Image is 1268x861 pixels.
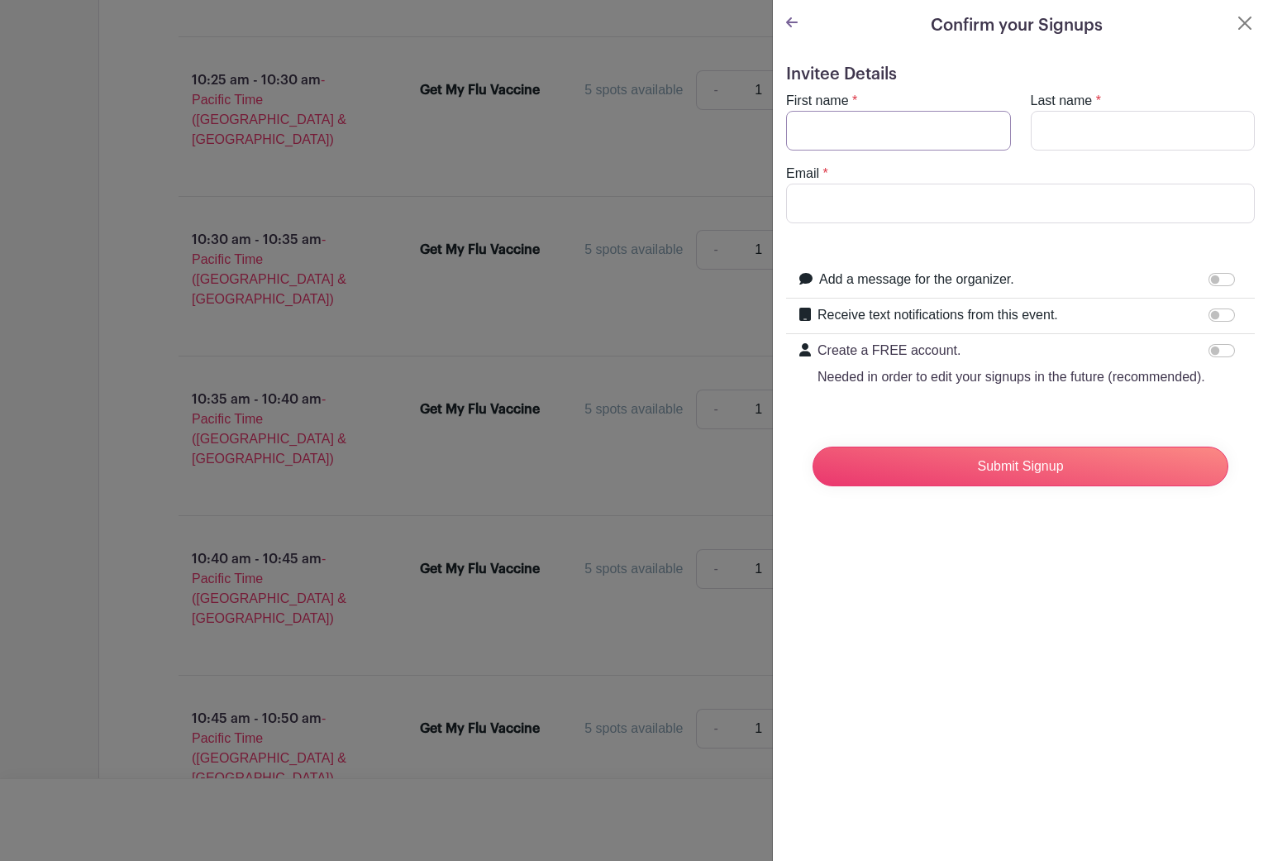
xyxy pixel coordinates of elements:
[1031,91,1093,111] label: Last name
[786,91,849,111] label: First name
[818,367,1205,387] p: Needed in order to edit your signups in the future (recommended).
[818,341,1205,361] p: Create a FREE account.
[931,13,1103,38] h5: Confirm your Signups
[819,270,1014,289] label: Add a message for the organizer.
[813,447,1228,486] input: Submit Signup
[818,305,1058,325] label: Receive text notifications from this event.
[786,164,819,184] label: Email
[786,65,1255,84] h5: Invitee Details
[1235,13,1255,33] button: Close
